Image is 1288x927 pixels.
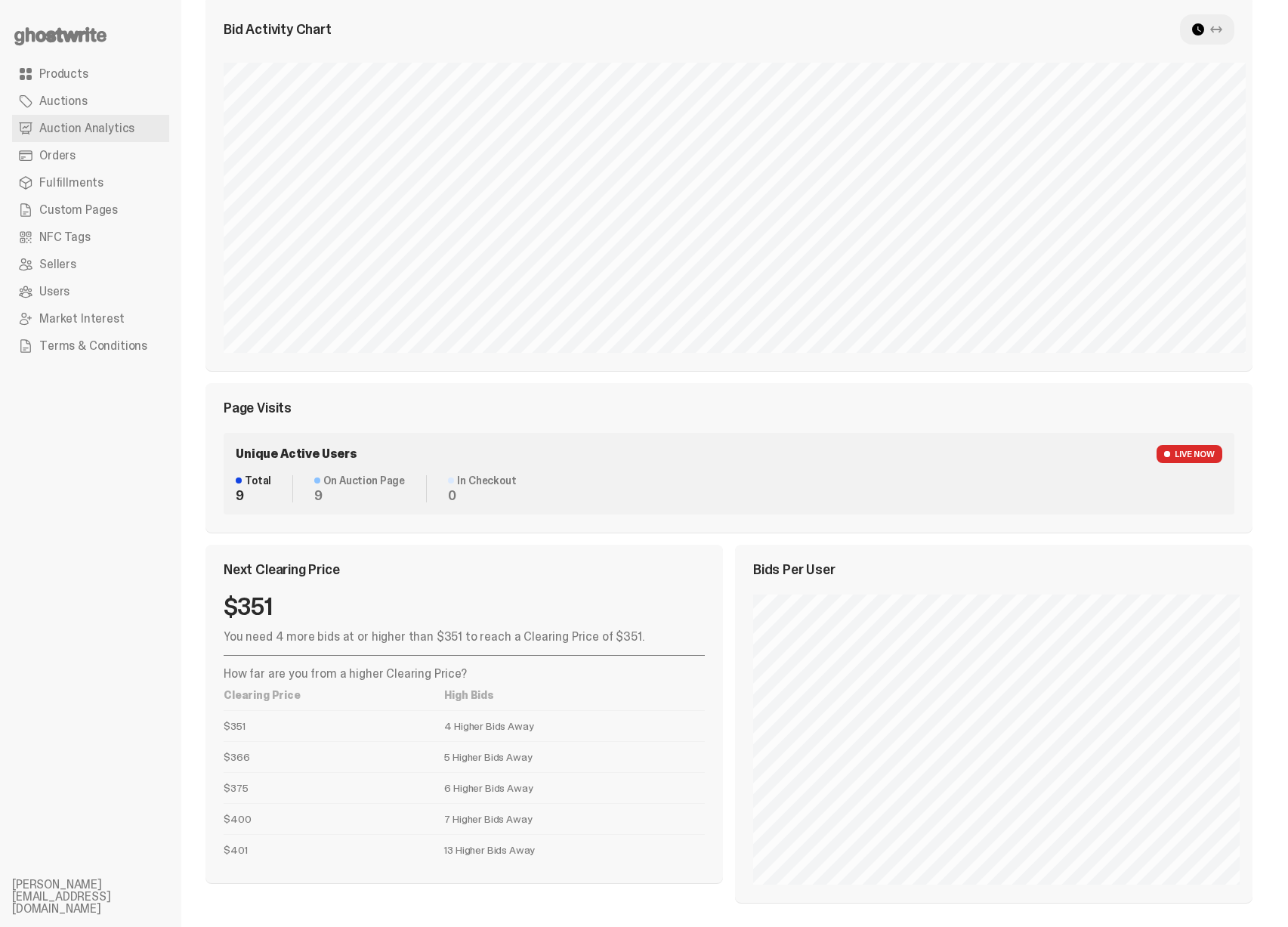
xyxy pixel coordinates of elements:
[224,710,444,741] td: $351
[753,563,836,576] span: Bids Per User
[39,95,88,107] span: Auctions
[448,489,516,502] dd: 0
[12,332,169,360] a: Terms & Conditions
[224,401,292,415] span: Page Visits
[12,142,169,169] a: Orders
[39,258,76,270] span: Sellers
[12,278,169,305] a: Users
[12,224,169,251] a: NFC Tags
[224,741,444,772] td: $366
[12,88,169,115] a: Auctions
[224,563,340,576] span: Next Clearing Price
[39,150,76,162] span: Orders
[12,251,169,278] a: Sellers
[39,340,147,352] span: Terms & Conditions
[224,668,705,680] p: How far are you from a higher Clearing Price?
[236,489,271,502] dd: 9
[39,177,103,189] span: Fulfillments
[236,475,271,486] dt: Total
[224,803,444,834] td: $400
[224,772,444,803] td: $375
[444,680,705,711] th: High Bids
[12,115,169,142] a: Auction Analytics
[314,489,405,502] dd: 9
[444,803,705,834] td: 7 Higher Bids Away
[224,631,705,643] p: You need 4 more bids at or higher than $351 to reach a Clearing Price of $351.
[224,23,332,36] span: Bid Activity Chart
[39,286,69,298] span: Users
[12,60,169,88] a: Products
[444,710,705,741] td: 4 Higher Bids Away
[39,313,125,325] span: Market Interest
[314,475,405,486] dt: On Auction Page
[1157,445,1222,463] span: LIVE NOW
[39,231,91,243] span: NFC Tags
[224,595,705,619] div: $351
[12,305,169,332] a: Market Interest
[236,448,357,460] span: Unique Active Users
[224,834,444,865] td: $401
[39,204,118,216] span: Custom Pages
[444,834,705,865] td: 13 Higher Bids Away
[444,772,705,803] td: 6 Higher Bids Away
[224,680,444,711] th: Clearing Price
[39,68,88,80] span: Products
[12,196,169,224] a: Custom Pages
[12,879,193,915] li: [PERSON_NAME][EMAIL_ADDRESS][DOMAIN_NAME]
[12,169,169,196] a: Fulfillments
[444,741,705,772] td: 5 Higher Bids Away
[448,475,516,486] dt: In Checkout
[39,122,134,134] span: Auction Analytics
